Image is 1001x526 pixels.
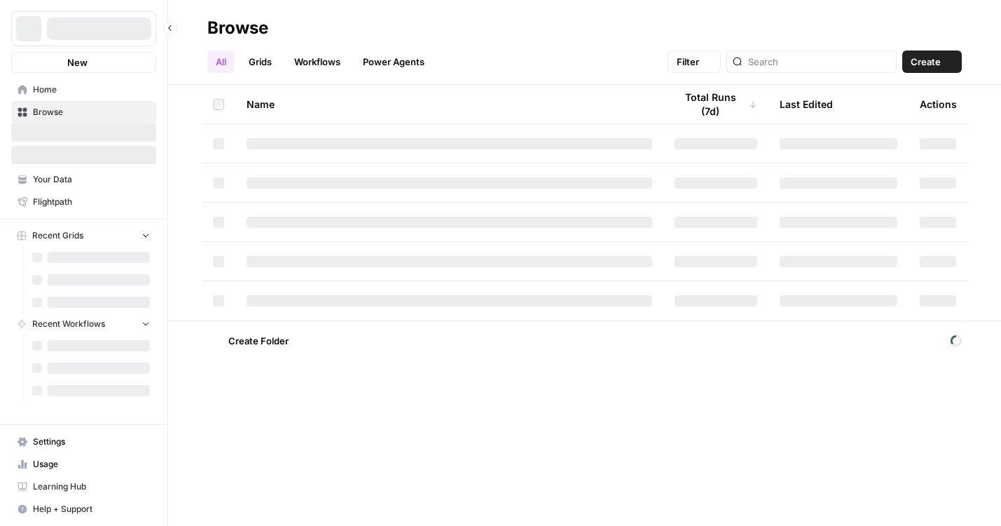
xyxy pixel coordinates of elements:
input: Search [748,55,890,69]
span: Browse [33,106,150,119]
a: Grids [240,50,280,73]
a: Browse [11,101,156,123]
span: Learning Hub [33,480,150,493]
div: Name [247,85,652,123]
button: Filter [668,50,721,73]
div: Actions [920,85,957,123]
a: Settings [11,431,156,453]
span: Filter [677,55,699,69]
button: Help + Support [11,498,156,520]
span: Flightpath [33,196,150,208]
div: Total Runs (7d) [675,85,757,123]
span: Create Folder [228,334,289,348]
span: Usage [33,458,150,471]
button: Recent Grids [11,225,156,246]
span: Create [911,55,941,69]
button: New [11,52,156,73]
div: Browse [207,17,268,39]
span: Settings [33,436,150,448]
span: Recent Grids [32,229,83,242]
span: Recent Workflows [32,318,105,330]
a: All [207,50,235,73]
a: Home [11,79,156,101]
span: Help + Support [33,503,150,515]
div: Last Edited [780,85,833,123]
a: Workflows [286,50,349,73]
button: Create [902,50,962,73]
a: Flightpath [11,191,156,213]
a: Power Agents [354,50,433,73]
button: Create Folder [207,330,297,352]
a: Your Data [11,168,156,191]
button: Recent Workflows [11,313,156,335]
a: Learning Hub [11,476,156,498]
a: Usage [11,453,156,476]
span: Home [33,83,150,96]
span: New [67,55,88,69]
span: Your Data [33,173,150,186]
